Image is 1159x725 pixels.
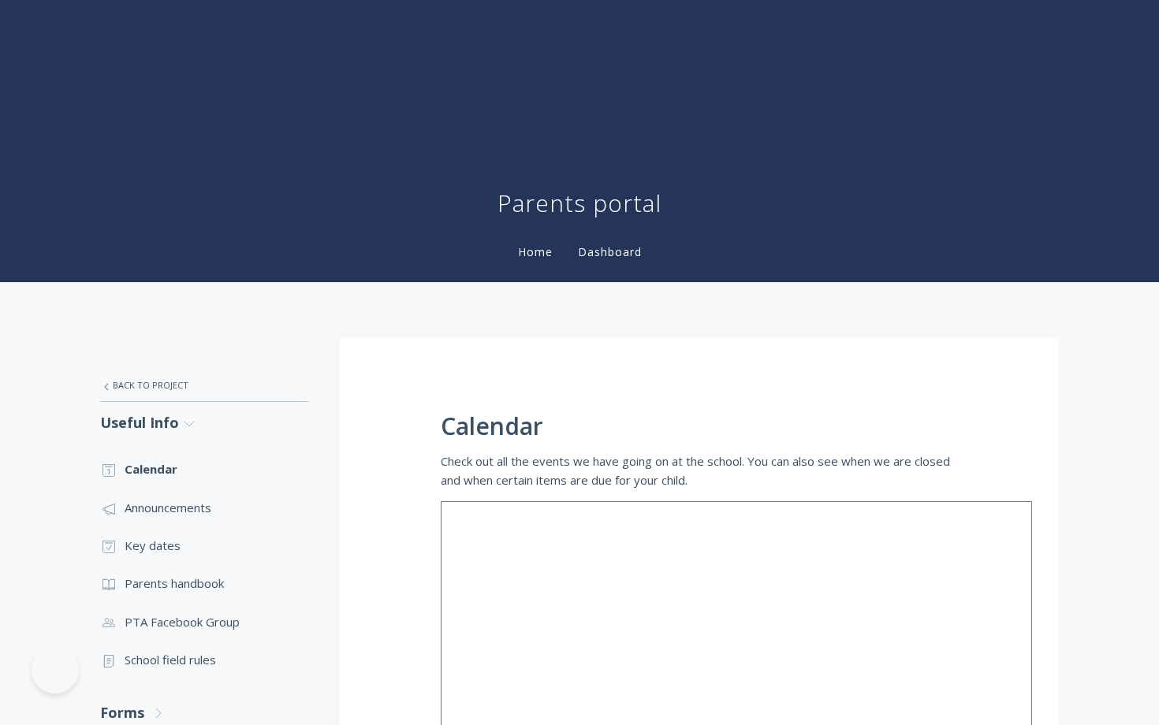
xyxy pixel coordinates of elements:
a: Home [515,244,556,259]
a: Key dates [100,526,308,564]
a: PTA Facebook Group [100,603,308,641]
a: Dashboard [575,244,645,259]
a: Back to Project [100,369,308,402]
a: Useful Info [100,402,308,444]
a: School field rules [100,641,308,679]
a: Announcements [100,489,308,526]
iframe: Toggle Customer Support [32,646,79,693]
a: Calendar [100,450,308,488]
p: Check out all the events we have going on at the school. You can also see when we are closed and ... [441,452,958,490]
a: Parents handbook [100,564,308,602]
h1: Calendar [441,413,958,440]
h1: Parents portal [498,188,661,219]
